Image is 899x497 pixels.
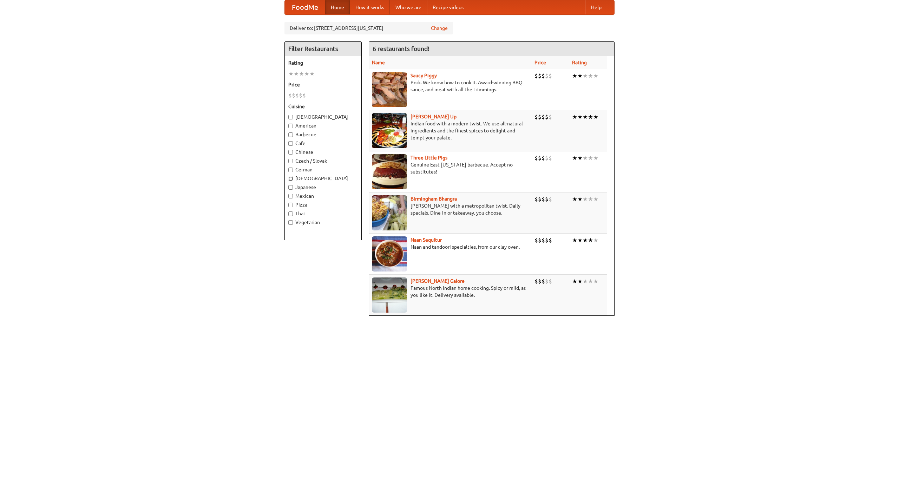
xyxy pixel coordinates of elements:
[411,114,457,119] a: [PERSON_NAME] Up
[538,236,542,244] li: $
[577,154,583,162] li: ★
[542,113,545,121] li: $
[545,113,549,121] li: $
[545,195,549,203] li: $
[411,278,465,284] a: [PERSON_NAME] Galore
[288,103,358,110] h5: Cuisine
[372,243,529,250] p: Naan and tandoori specialties, from our clay oven.
[411,196,457,202] b: Birmingham Bhangra
[292,92,295,99] li: $
[542,72,545,80] li: $
[373,45,429,52] ng-pluralize: 6 restaurants found!
[390,0,427,14] a: Who we are
[288,203,293,207] input: Pizza
[583,113,588,121] li: ★
[288,211,293,216] input: Thai
[288,122,358,129] label: American
[577,236,583,244] li: ★
[572,236,577,244] li: ★
[288,159,293,163] input: Czech / Slovak
[583,154,588,162] li: ★
[299,92,302,99] li: $
[538,154,542,162] li: $
[593,113,598,121] li: ★
[372,60,385,65] a: Name
[299,70,304,78] li: ★
[534,72,538,80] li: $
[411,73,437,78] b: Saucy Piggy
[577,195,583,203] li: ★
[288,113,358,120] label: [DEMOGRAPHIC_DATA]
[534,277,538,285] li: $
[538,195,542,203] li: $
[372,277,407,313] img: currygalore.jpg
[585,0,607,14] a: Help
[372,154,407,189] img: littlepigs.jpg
[288,201,358,208] label: Pizza
[593,277,598,285] li: ★
[288,157,358,164] label: Czech / Slovak
[288,194,293,198] input: Mexican
[572,154,577,162] li: ★
[545,72,549,80] li: $
[583,195,588,203] li: ★
[288,70,294,78] li: ★
[372,195,407,230] img: bhangra.jpg
[572,195,577,203] li: ★
[534,60,546,65] a: Price
[588,277,593,285] li: ★
[288,115,293,119] input: [DEMOGRAPHIC_DATA]
[534,195,538,203] li: $
[593,236,598,244] li: ★
[284,22,453,34] div: Deliver to: [STREET_ADDRESS][US_STATE]
[302,92,306,99] li: $
[372,79,529,93] p: Pork. We know how to cook it. Award-winning BBQ sauce, and meat with all the trimmings.
[542,154,545,162] li: $
[588,113,593,121] li: ★
[295,92,299,99] li: $
[549,195,552,203] li: $
[572,72,577,80] li: ★
[288,185,293,190] input: Japanese
[577,277,583,285] li: ★
[549,72,552,80] li: $
[288,59,358,66] h5: Rating
[372,120,529,141] p: Indian food with a modern twist. We use all-natural ingredients and the finest spices to delight ...
[350,0,390,14] a: How it works
[542,277,545,285] li: $
[572,60,587,65] a: Rating
[285,0,325,14] a: FoodMe
[309,70,315,78] li: ★
[411,237,442,243] a: Naan Sequitur
[288,175,358,182] label: [DEMOGRAPHIC_DATA]
[583,277,588,285] li: ★
[372,72,407,107] img: saucy.jpg
[288,150,293,155] input: Chinese
[534,154,538,162] li: $
[288,131,358,138] label: Barbecue
[288,168,293,172] input: German
[588,195,593,203] li: ★
[372,202,529,216] p: [PERSON_NAME] with a metropolitan twist. Daily specials. Dine-in or takeaway, you choose.
[288,184,358,191] label: Japanese
[549,154,552,162] li: $
[288,219,358,226] label: Vegetarian
[593,72,598,80] li: ★
[372,161,529,175] p: Genuine East [US_STATE] barbecue. Accept no substitutes!
[538,277,542,285] li: $
[538,72,542,80] li: $
[588,72,593,80] li: ★
[431,25,448,32] a: Change
[288,124,293,128] input: American
[304,70,309,78] li: ★
[288,149,358,156] label: Chinese
[534,113,538,121] li: $
[288,220,293,225] input: Vegetarian
[325,0,350,14] a: Home
[285,42,361,56] h4: Filter Restaurants
[572,277,577,285] li: ★
[372,236,407,272] img: naansequitur.jpg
